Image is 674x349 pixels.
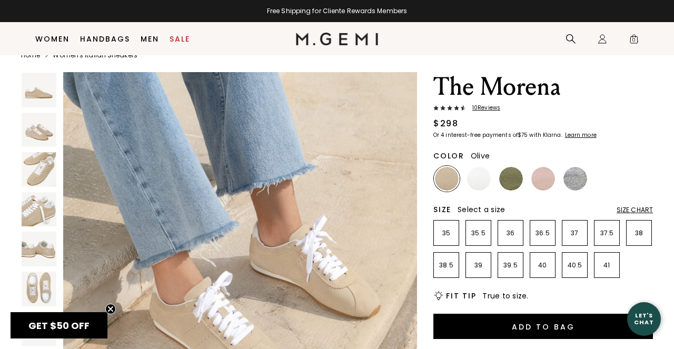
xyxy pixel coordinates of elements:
img: Olive [499,167,523,191]
button: Close teaser [105,304,116,314]
img: Silver [563,167,587,191]
p: 35.5 [466,229,491,237]
klarna-placement-style-body: with Klarna [529,131,563,139]
img: The Morena [22,113,56,147]
p: 38 [627,229,651,237]
h2: Color [433,152,464,160]
img: White [467,167,491,191]
span: GET $50 OFF [28,319,90,332]
img: The Morena [22,73,56,107]
p: 41 [594,261,619,270]
h1: The Morena [433,72,653,102]
img: Ballerina Pink [531,167,555,191]
img: The Morena [22,232,56,266]
a: 10Reviews [433,105,653,113]
h2: Fit Tip [446,292,476,300]
h2: Size [433,205,451,214]
span: 0 [629,36,639,46]
p: 40.5 [562,261,587,270]
klarna-placement-style-amount: $75 [518,131,528,139]
klarna-placement-style-cta: Learn more [565,131,597,139]
span: True to size. [482,291,528,301]
p: 38.5 [434,261,459,270]
a: Home [21,51,40,59]
img: The Morena [22,152,56,187]
p: 36.5 [530,229,555,237]
button: Add to Bag [433,314,653,339]
p: 39 [466,261,491,270]
klarna-placement-style-body: Or 4 interest-free payments of [433,131,518,139]
p: 37.5 [594,229,619,237]
div: $298 [433,117,458,130]
img: M.Gemi [296,33,379,45]
span: 10 Review s [466,105,500,111]
div: Size Chart [617,206,653,214]
p: 39.5 [498,261,523,270]
a: Women [35,35,70,43]
a: Sale [170,35,190,43]
a: Learn more [564,132,597,138]
p: 37 [562,229,587,237]
img: The Morena [22,272,56,306]
img: The Morena [22,312,56,346]
img: The Morena [22,192,56,227]
p: 40 [530,261,555,270]
p: 35 [434,229,459,237]
img: Latte [435,167,459,191]
span: Select a size [458,204,505,215]
a: Men [141,35,159,43]
div: Let's Chat [627,312,661,325]
div: GET $50 OFFClose teaser [11,312,107,338]
p: 36 [498,229,523,237]
a: Handbags [80,35,130,43]
span: Olive [471,151,490,161]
